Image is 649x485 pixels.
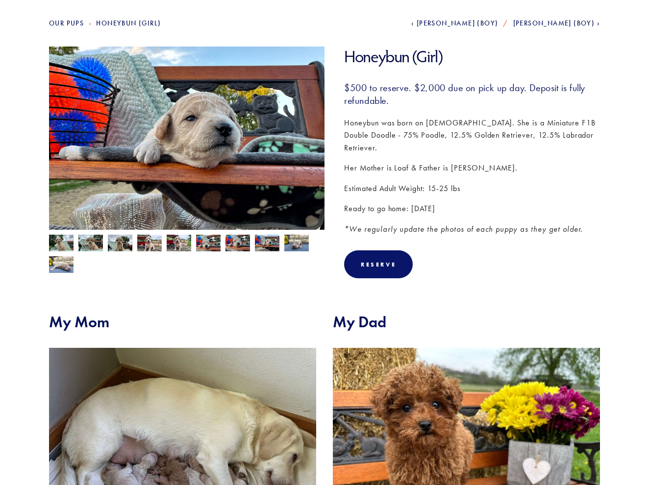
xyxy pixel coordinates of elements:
[344,224,583,234] em: *We regularly update the photos of each puppy as they get older.
[255,235,279,253] img: Honeybun 3.jpg
[49,256,74,274] img: Honeybun 1.jpg
[78,235,103,253] img: Honeybun 9.jpg
[344,117,600,154] p: Honeybun was born on [DEMOGRAPHIC_DATA]. She is a Miniature F1B Double Doodle - 75% Poodle, 12.5%...
[344,182,600,195] p: Estimated Adult Weight: 15-25 lbs
[344,202,600,215] p: Ready to go home: [DATE]
[333,313,600,331] h2: My Dad
[108,235,132,253] img: Honeybun 10.jpg
[344,162,600,174] p: Her Mother is Loaf & Father is [PERSON_NAME].
[49,19,84,27] a: Our Pups
[361,261,396,268] div: Reserve
[284,234,309,253] img: Honeybun 2.jpg
[196,234,221,253] img: Honeybun 5.jpg
[344,250,413,278] div: Reserve
[167,235,191,253] img: Honeybun 6.jpg
[96,19,161,27] a: Honeybun (Girl)
[417,19,499,27] span: [PERSON_NAME] (Boy)
[344,47,600,67] h1: Honeybun (Girl)
[411,19,498,27] a: [PERSON_NAME] (Boy)
[225,234,250,253] img: Honeybun 4.jpg
[49,313,316,331] h2: My Mom
[49,235,74,253] img: Honeybun 8.jpg
[49,47,324,253] img: Honeybun 3.jpg
[513,19,595,27] span: [PERSON_NAME] (Boy)
[344,81,600,107] h3: $500 to reserve. $2,000 due on pick up day. Deposit is fully refundable.
[513,19,600,27] a: [PERSON_NAME] (Boy)
[137,235,162,253] img: Honeybun 7.jpg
